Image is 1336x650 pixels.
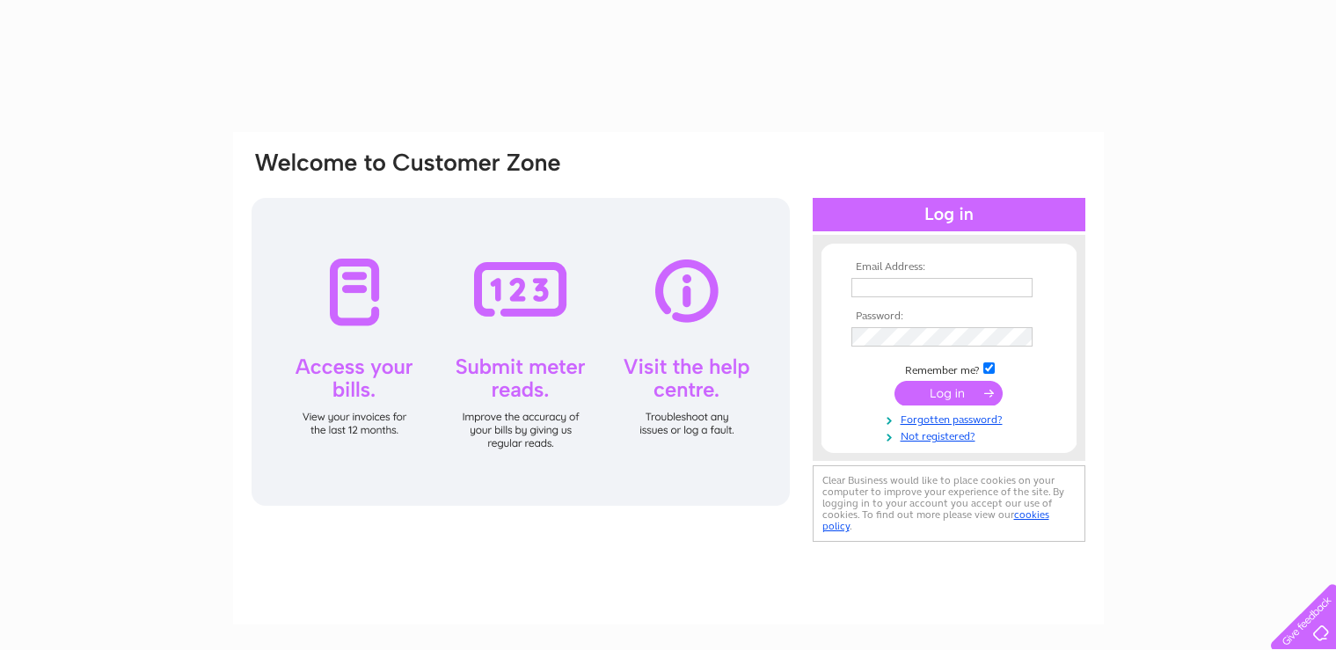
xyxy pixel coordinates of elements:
input: Submit [894,381,1003,405]
a: Forgotten password? [851,410,1051,427]
th: Email Address: [847,261,1051,274]
th: Password: [847,310,1051,323]
td: Remember me? [847,360,1051,377]
a: cookies policy [822,508,1049,532]
div: Clear Business would like to place cookies on your computer to improve your experience of the sit... [813,465,1085,542]
a: Not registered? [851,427,1051,443]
